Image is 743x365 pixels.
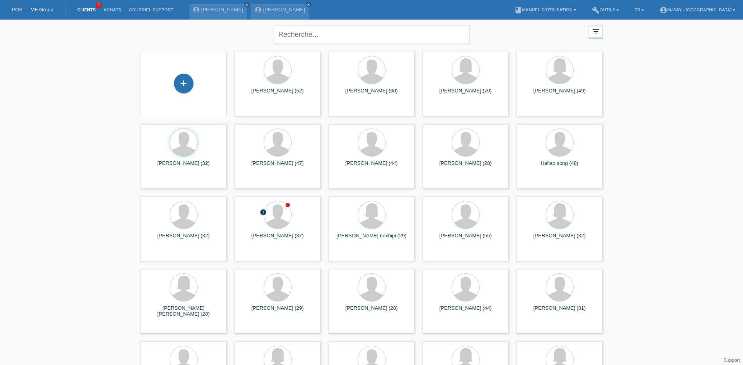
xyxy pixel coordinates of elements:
div: [PERSON_NAME] [PERSON_NAME] (28) [147,305,221,318]
div: Enregistrer le client [174,77,193,90]
div: [PERSON_NAME] (32) [147,233,221,245]
i: account_circle [660,6,667,14]
div: [PERSON_NAME] (28) [429,160,503,173]
i: build [592,6,600,14]
input: Recherche... [274,25,470,44]
a: close [306,2,311,7]
div: [PERSON_NAME] (52) [241,88,315,100]
div: [PERSON_NAME] (28) [335,305,409,318]
i: close [245,3,249,7]
a: [PERSON_NAME] [263,7,305,13]
div: Haitao song (48) [523,160,597,173]
div: Non confirmé, en cours [260,209,267,217]
i: filter_list [591,27,600,36]
div: [PERSON_NAME] (60) [335,88,409,100]
a: close [244,2,249,7]
div: [PERSON_NAME] (32) [523,233,597,245]
a: POS — MF Group [12,7,53,13]
div: [PERSON_NAME] (37) [241,233,315,245]
i: error [260,209,267,216]
a: account_circlem-way - [GEOGRAPHIC_DATA] ▾ [656,7,739,12]
a: FR ▾ [631,7,648,12]
a: buildOutils ▾ [588,7,623,12]
a: Clients [73,7,99,12]
a: Achats [99,7,125,12]
a: Support [723,358,740,363]
div: [PERSON_NAME] (47) [241,160,315,173]
div: [PERSON_NAME] (70) [429,88,503,100]
div: [PERSON_NAME] (44) [429,305,503,318]
div: [PERSON_NAME] (31) [523,305,597,318]
div: [PERSON_NAME] nexhipi (29) [335,233,409,245]
div: [PERSON_NAME] (55) [429,233,503,245]
div: [PERSON_NAME] (44) [335,160,409,173]
i: close [307,3,311,7]
a: Courriel Support [125,7,177,12]
span: 2 [96,2,102,9]
a: [PERSON_NAME] [201,7,243,13]
div: [PERSON_NAME] (32) [147,160,221,173]
div: [PERSON_NAME] (49) [523,88,597,100]
i: book [514,6,522,14]
div: [PERSON_NAME] (29) [241,305,315,318]
a: bookManuel d’utilisation ▾ [510,7,580,12]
